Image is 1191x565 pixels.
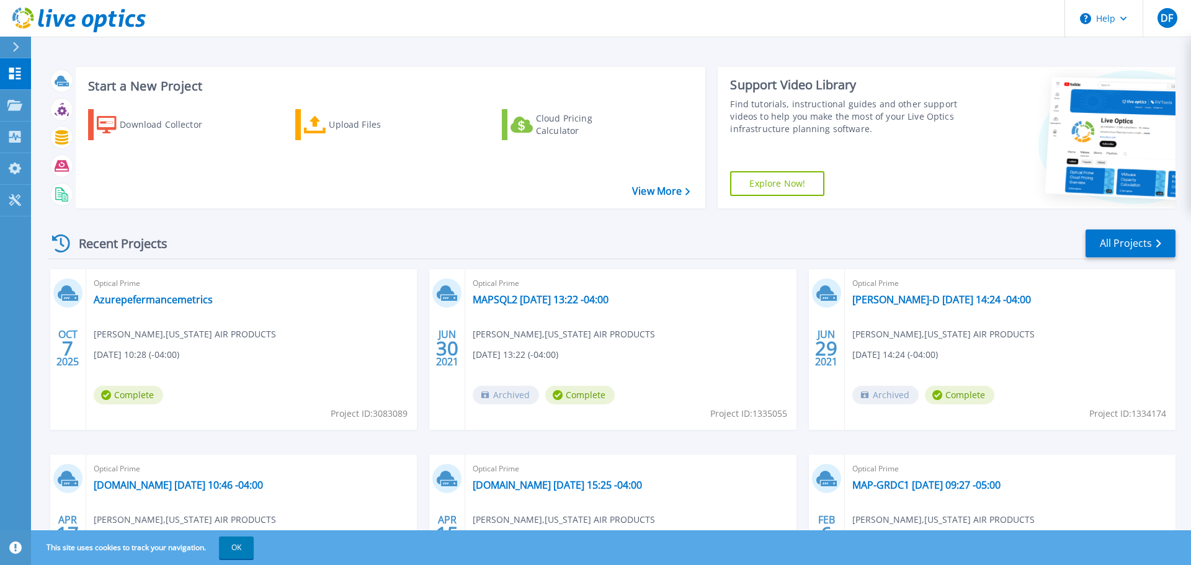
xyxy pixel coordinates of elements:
span: [PERSON_NAME] , [US_STATE] AIR PRODUCTS [94,327,276,341]
span: 17 [56,528,79,539]
span: [PERSON_NAME] , [US_STATE] AIR PRODUCTS [852,327,1035,341]
a: Download Collector [88,109,226,140]
div: JUN 2021 [435,326,459,371]
span: Archived [473,386,539,404]
div: Cloud Pricing Calculator [536,112,635,137]
span: 30 [436,343,458,354]
span: 29 [815,343,837,354]
a: MAP-GRDC1 [DATE] 09:27 -05:00 [852,479,1001,491]
span: Complete [925,386,994,404]
div: JUN 2021 [814,326,838,371]
a: Upload Files [295,109,434,140]
a: Cloud Pricing Calculator [502,109,640,140]
div: Recent Projects [48,228,184,259]
button: OK [219,536,254,559]
span: [DATE] 10:28 (-04:00) [94,348,179,362]
span: Complete [545,386,615,404]
span: [DATE] 14:24 (-04:00) [852,348,938,362]
span: Optical Prime [94,277,409,290]
a: [PERSON_NAME]-D [DATE] 14:24 -04:00 [852,293,1031,306]
a: MAPSQL2 [DATE] 13:22 -04:00 [473,293,609,306]
span: 15 [436,528,458,539]
div: Support Video Library [730,77,963,93]
div: FEB 2019 [814,511,838,556]
span: This site uses cookies to track your navigation. [34,536,254,559]
span: Project ID: 3083089 [331,407,408,420]
a: Explore Now! [730,171,824,196]
span: Project ID: 1334174 [1089,407,1166,420]
span: Optical Prime [473,462,788,476]
div: OCT 2025 [56,326,79,371]
span: Archived [852,386,919,404]
span: Project ID: 1335055 [710,407,787,420]
div: Find tutorials, instructional guides and other support videos to help you make the most of your L... [730,98,963,135]
div: APR 2019 [435,511,459,556]
a: [DOMAIN_NAME] [DATE] 10:46 -04:00 [94,479,263,491]
div: Upload Files [329,112,428,137]
span: Complete [94,386,163,404]
span: [PERSON_NAME] , [US_STATE] AIR PRODUCTS [473,327,655,341]
span: DF [1161,13,1173,23]
span: [PERSON_NAME] , [US_STATE] AIR PRODUCTS [473,513,655,527]
span: Optical Prime [94,462,409,476]
div: APR 2019 [56,511,79,556]
span: [DATE] 13:22 (-04:00) [473,348,558,362]
span: [PERSON_NAME] , [US_STATE] AIR PRODUCTS [852,513,1035,527]
a: Azurepefermancemetrics [94,293,213,306]
span: [PERSON_NAME] , [US_STATE] AIR PRODUCTS [94,513,276,527]
div: Download Collector [120,112,219,137]
span: Optical Prime [852,277,1168,290]
span: 7 [62,343,73,354]
a: All Projects [1086,229,1175,257]
span: Optical Prime [852,462,1168,476]
a: [DOMAIN_NAME] [DATE] 15:25 -04:00 [473,479,642,491]
span: Optical Prime [473,277,788,290]
a: View More [632,185,690,197]
h3: Start a New Project [88,79,690,93]
span: 6 [821,528,832,539]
